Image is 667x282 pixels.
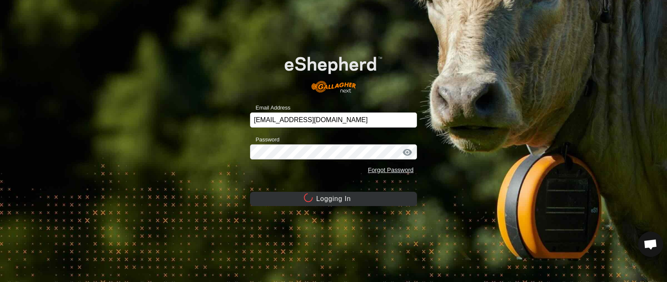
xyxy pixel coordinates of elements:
[250,104,290,112] label: Email Address
[267,43,400,100] img: E-shepherd Logo
[250,112,417,128] input: Email Address
[638,232,663,257] div: Open chat
[250,136,279,144] label: Password
[250,192,417,206] button: Logging In
[368,167,414,173] a: Forgot Password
